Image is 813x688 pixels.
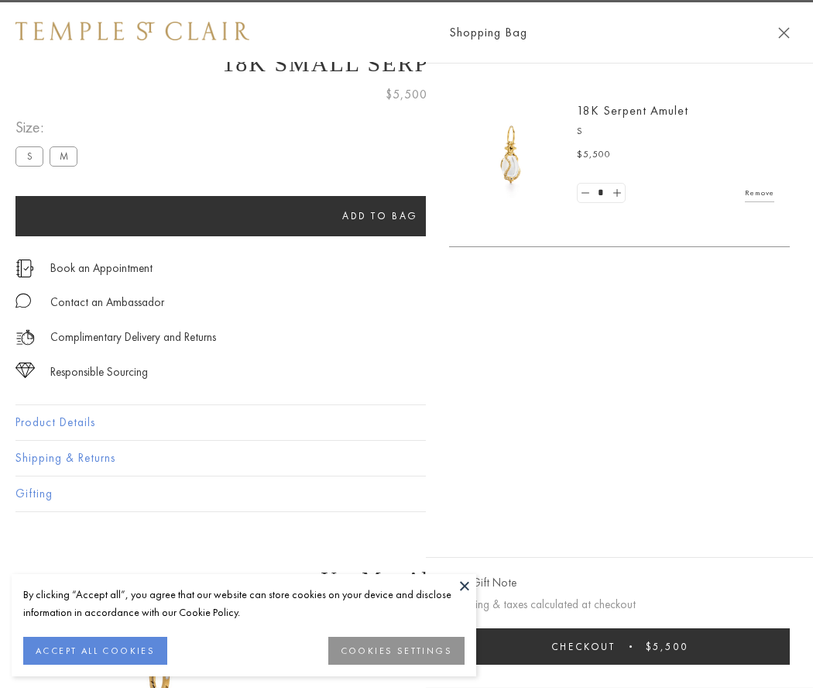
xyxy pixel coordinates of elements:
span: $5,500 [386,84,427,105]
a: Set quantity to 2 [609,184,624,203]
button: Shipping & Returns [15,441,798,476]
button: Add Gift Note [449,573,516,593]
img: icon_sourcing.svg [15,363,35,378]
button: Gifting [15,476,798,511]
p: Complimentary Delivery and Returns [50,328,216,347]
div: Contact an Ambassador [50,293,164,312]
div: By clicking “Accept all”, you agree that our website can store cookies on your device and disclos... [23,586,465,621]
div: Responsible Sourcing [50,363,148,382]
a: Set quantity to 0 [578,184,593,203]
p: S [577,124,774,139]
label: M [50,146,77,166]
button: Close Shopping Bag [778,27,790,39]
a: 18K Serpent Amulet [577,102,688,119]
span: $5,500 [646,640,688,653]
span: Shopping Bag [449,22,527,43]
p: Shipping & taxes calculated at checkout [449,595,790,614]
button: ACCEPT ALL COOKIES [23,637,167,665]
span: Add to bag [342,209,418,222]
span: Checkout [551,640,616,653]
h1: 18K Small Serpent Amulet [15,50,798,77]
img: P51836-E11SERPPV [465,108,557,201]
a: Remove [745,184,774,201]
button: COOKIES SETTINGS [328,637,465,665]
span: $5,500 [577,147,611,163]
button: Checkout $5,500 [449,628,790,665]
button: Product Details [15,405,798,440]
img: icon_appointment.svg [15,260,34,277]
label: S [15,146,43,166]
h3: You May Also Like [39,567,774,592]
a: Book an Appointment [50,260,153,277]
img: Temple St. Clair [15,22,249,40]
button: Add to bag [15,196,745,236]
img: MessageIcon-01_2.svg [15,293,31,308]
img: icon_delivery.svg [15,328,35,347]
span: Size: [15,115,84,140]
